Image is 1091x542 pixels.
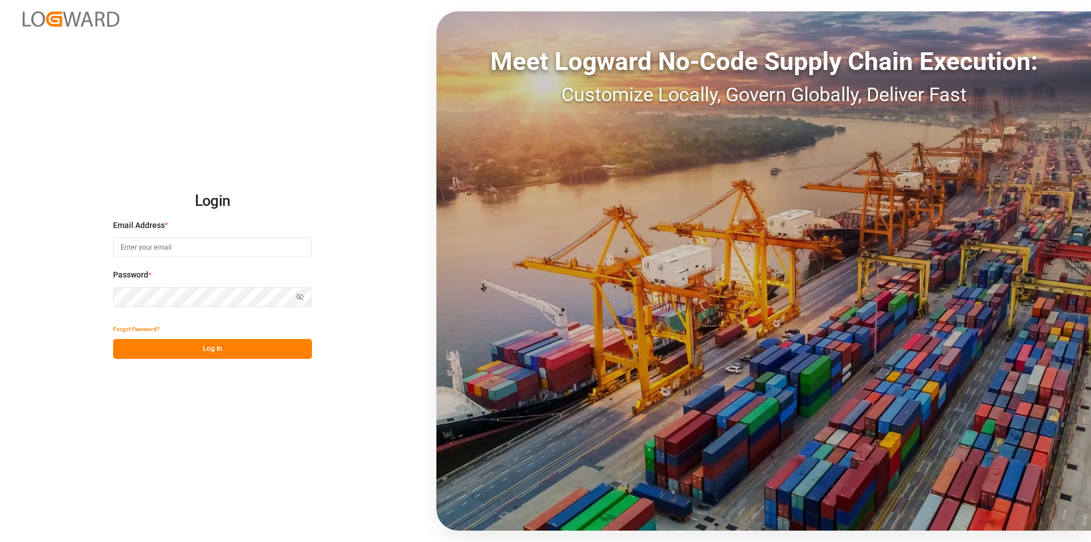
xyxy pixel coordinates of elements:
[113,339,312,359] button: Log In
[113,220,165,231] span: Email Address
[113,319,160,339] button: Forgot Password?
[436,43,1091,80] div: Meet Logward No-Code Supply Chain Execution:
[436,80,1091,109] div: Customize Locally, Govern Globally, Deliver Fast
[113,237,312,257] input: Enter your email
[113,183,312,220] h2: Login
[23,11,119,27] img: Logward_new_orange.png
[113,269,148,281] span: Password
